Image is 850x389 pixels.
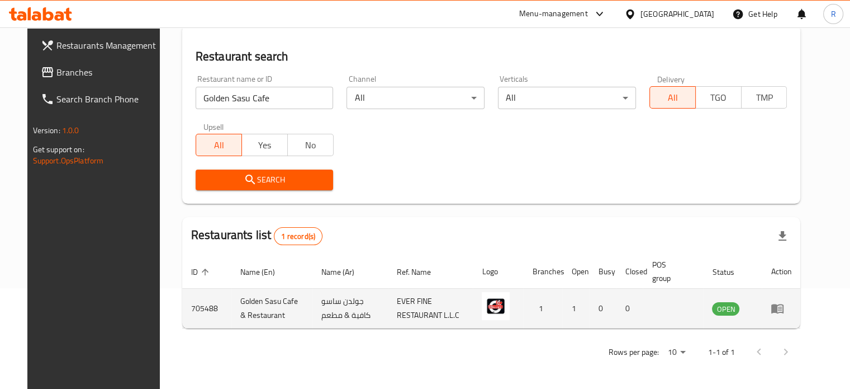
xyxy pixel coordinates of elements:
[312,289,388,329] td: جولدن ساسو كافية & مطعم
[56,65,160,79] span: Branches
[519,7,588,21] div: Menu-management
[652,258,690,285] span: POS group
[473,255,523,289] th: Logo
[205,173,325,187] span: Search
[201,137,238,153] span: All
[707,345,734,359] p: 1-1 of 1
[663,344,690,361] div: Rows per page:
[523,255,562,289] th: Branches
[292,137,329,153] span: No
[712,265,748,279] span: Status
[746,90,783,106] span: TMP
[196,170,334,190] button: Search
[589,255,616,289] th: Busy
[33,123,60,138] span: Version:
[56,39,160,52] span: Restaurants Management
[762,255,800,289] th: Action
[649,86,696,109] button: All
[700,90,737,106] span: TGO
[712,303,739,316] span: OPEN
[562,255,589,289] th: Open
[32,32,169,59] a: Restaurants Management
[274,231,322,242] span: 1 record(s)
[231,289,312,329] td: Golden Sasu Cafe & Restaurant
[388,289,473,329] td: EVER FINE RESTAURANT L.L.C
[616,255,643,289] th: Closed
[182,255,801,329] table: enhanced table
[654,90,691,106] span: All
[321,265,369,279] span: Name (Ar)
[196,134,242,156] button: All
[498,87,636,109] div: All
[196,48,787,65] h2: Restaurant search
[741,86,787,109] button: TMP
[397,265,445,279] span: Ref. Name
[616,289,643,329] td: 0
[240,265,289,279] span: Name (En)
[274,227,322,245] div: Total records count
[246,137,283,153] span: Yes
[346,87,485,109] div: All
[33,142,84,157] span: Get support on:
[196,87,334,109] input: Search for restaurant name or ID..
[482,292,510,320] img: Golden Sasu Cafe & Restaurant
[191,227,322,245] h2: Restaurants list
[241,134,288,156] button: Yes
[769,223,796,250] div: Export file
[830,8,835,20] span: R
[32,86,169,113] a: Search Branch Phone
[589,289,616,329] td: 0
[287,134,334,156] button: No
[562,289,589,329] td: 1
[657,75,685,83] label: Delivery
[523,289,562,329] td: 1
[182,289,231,329] td: 705488
[191,265,212,279] span: ID
[771,302,791,315] div: Menu
[640,8,714,20] div: [GEOGRAPHIC_DATA]
[608,345,658,359] p: Rows per page:
[32,59,169,86] a: Branches
[33,153,104,168] a: Support.OpsPlatform
[695,86,742,109] button: TGO
[62,123,79,138] span: 1.0.0
[56,92,160,106] span: Search Branch Phone
[203,123,224,130] label: Upsell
